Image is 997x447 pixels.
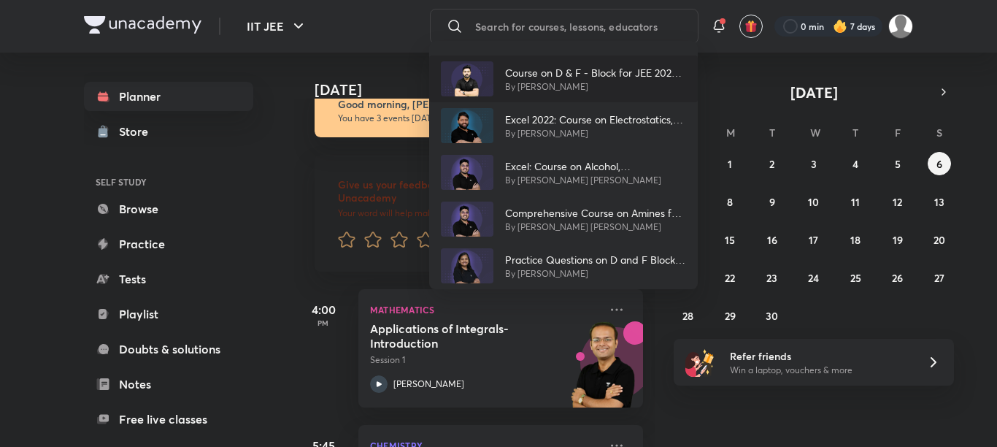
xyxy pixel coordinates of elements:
[505,80,686,93] p: By [PERSON_NAME]
[505,221,686,234] p: By [PERSON_NAME] [PERSON_NAME]
[505,267,686,280] p: By [PERSON_NAME]
[429,149,698,196] a: AvatarExcel: Course on Alcohol, [MEDICAL_DATA] and EtherBy [PERSON_NAME] [PERSON_NAME]
[505,112,686,127] p: Excel 2022: Course on Electrostatics, Current Electricity & Capacitors
[441,202,493,237] img: Avatar
[505,174,686,187] p: By [PERSON_NAME] [PERSON_NAME]
[429,102,698,149] a: AvatarExcel 2022: Course on Electrostatics, Current Electricity & CapacitorsBy [PERSON_NAME]
[505,158,686,174] p: Excel: Course on Alcohol, [MEDICAL_DATA] and Ether
[429,242,698,289] a: AvatarPractice Questions on D and F Block Elements & Coordination CompoundsBy [PERSON_NAME]
[505,205,686,221] p: Comprehensive Course on Amines for JEE 2025
[505,65,686,80] p: Course on D & F - Block for JEE 2025 Class 12
[441,155,493,190] img: Avatar
[505,127,686,140] p: By [PERSON_NAME]
[429,196,698,242] a: AvatarComprehensive Course on Amines for JEE 2025By [PERSON_NAME] [PERSON_NAME]
[505,252,686,267] p: Practice Questions on D and F Block Elements & Coordination Compounds
[441,248,493,283] img: Avatar
[429,56,698,102] a: AvatarCourse on D & F - Block for JEE 2025 Class 12By [PERSON_NAME]
[441,61,493,96] img: Avatar
[441,108,493,143] img: Avatar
